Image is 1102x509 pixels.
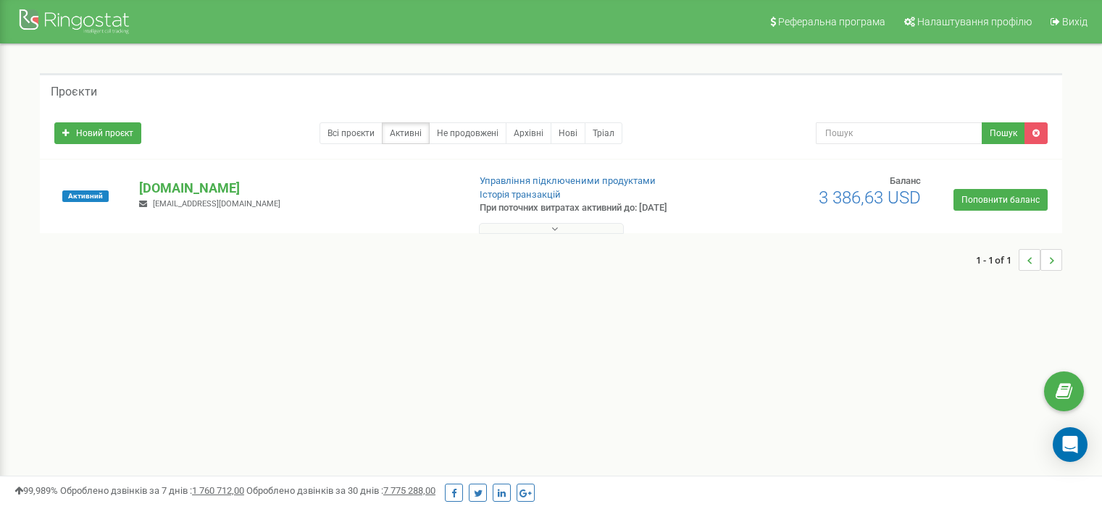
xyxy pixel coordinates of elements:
a: Новий проєкт [54,122,141,144]
span: Налаштування профілю [917,16,1032,28]
a: Історія транзакцій [480,189,561,200]
span: 3 386,63 USD [819,188,921,208]
span: Реферальна програма [778,16,885,28]
a: Поповнити баланс [953,189,1048,211]
input: Пошук [816,122,982,144]
a: Активні [382,122,430,144]
span: Вихід [1062,16,1088,28]
span: 99,989% [14,485,58,496]
nav: ... [976,235,1062,285]
span: Активний [62,190,109,202]
a: Управління підключеними продуктами [480,175,656,186]
span: Оброблено дзвінків за 7 днів : [60,485,244,496]
span: [EMAIL_ADDRESS][DOMAIN_NAME] [153,199,280,209]
a: Всі проєкти [320,122,383,144]
div: Open Intercom Messenger [1053,427,1088,462]
button: Пошук [982,122,1025,144]
p: При поточних витратах активний до: [DATE] [480,201,711,215]
h5: Проєкти [51,85,97,98]
a: Не продовжені [429,122,506,144]
a: Тріал [585,122,622,144]
span: Оброблено дзвінків за 30 днів : [246,485,435,496]
a: Нові [551,122,585,144]
span: 1 - 1 of 1 [976,249,1019,271]
u: 7 775 288,00 [383,485,435,496]
u: 1 760 712,00 [192,485,244,496]
span: Баланс [890,175,921,186]
p: [DOMAIN_NAME] [139,179,456,198]
a: Архівні [506,122,551,144]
